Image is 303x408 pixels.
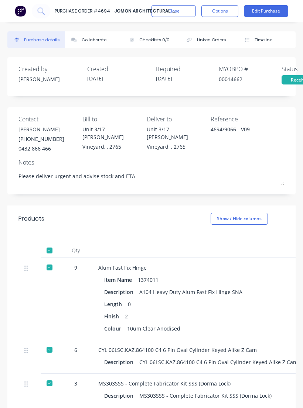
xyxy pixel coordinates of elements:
div: 6 [65,346,86,354]
div: MYOB PO # [219,65,282,73]
div: Linked Orders [197,37,226,43]
div: Colour [104,323,127,334]
div: 0432 866 466 [18,145,64,152]
div: Unit 3/17 [PERSON_NAME] [147,125,205,141]
textarea: 4694/9066 - V09 [211,125,285,142]
div: Timeline [255,37,272,43]
div: Contact [18,115,77,124]
div: [PERSON_NAME] [18,75,81,83]
div: Collaborate [82,37,106,43]
div: Created by [18,65,81,73]
button: Edit Purchase [244,5,288,17]
button: Close [151,5,196,17]
div: Length [104,299,128,310]
div: Unit 3/17 [PERSON_NAME] [82,125,141,141]
a: Jomon Architectural Hardware Pty Ltd [114,8,217,14]
div: Purchase Order #4694 - [55,8,113,14]
div: Finish [104,311,125,322]
button: Linked Orders [180,31,238,48]
img: Factory [15,6,26,17]
button: Collaborate [65,31,123,48]
div: CYL 06LSC.KAZ.864100 C4 6 Pin Oval Cylinder Keyed Alike Z Cam [139,357,298,367]
div: Bill to [82,115,141,124]
button: Checklists 0/0 [123,31,180,48]
button: Show / Hide columns [211,213,268,225]
button: Options [201,5,238,17]
button: Timeline [238,31,296,48]
div: Checklists 0/0 [139,37,170,43]
div: Products [18,214,44,223]
div: Deliver to [147,115,205,124]
div: 0 [128,299,131,310]
div: 3 [65,380,86,387]
div: Vineyard, , 2765 [82,143,141,151]
div: [PHONE_NUMBER] [18,135,64,143]
div: 00014662 [219,75,282,83]
div: Reference [211,115,285,124]
div: Vineyard, , 2765 [147,143,205,151]
div: MS303SSS - Complete Fabricator Kit SSS (Dorma Lock) [139,390,272,401]
div: 9 [65,264,86,272]
div: Description [104,287,139,297]
div: Description [104,390,139,401]
button: Purchase details [7,31,65,48]
div: Item Name [104,274,138,285]
div: 2 [125,311,128,322]
div: Required [156,65,219,73]
div: Qty [59,243,92,258]
div: 1374011 [138,274,159,285]
div: A104 Heavy Duty Alum Fast Fix Hinge SNA [139,287,242,297]
div: Notes [18,158,285,167]
div: Created [87,65,150,73]
div: 10um Clear Anodised [127,323,180,334]
textarea: Please deliver urgent and advise stock and ETA [18,169,285,185]
div: [PERSON_NAME] [18,125,64,133]
div: Description [104,357,139,367]
div: Purchase details [24,37,59,43]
